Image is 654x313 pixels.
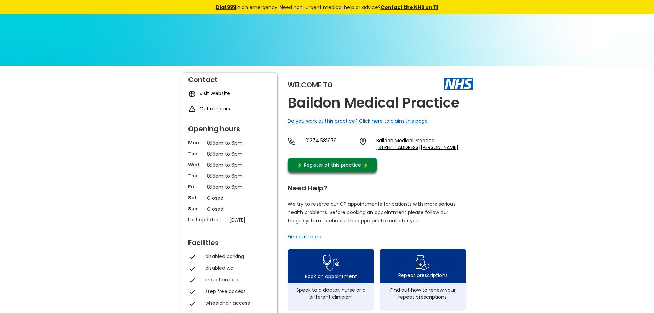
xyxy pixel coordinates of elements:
[205,265,267,271] div: disabled wc
[188,205,204,212] p: Sun
[207,194,252,202] p: Closed
[207,139,252,147] p: 8:15am to 6pm
[207,205,252,213] p: Closed
[199,90,230,97] a: Visit Website
[381,4,438,11] a: Contact the NHS on 111
[207,172,252,180] p: 8:15am to 6pm
[188,73,271,83] div: Contact
[288,200,456,225] p: We try to reserve our GP appointments for patients with more serious health problems. Before book...
[199,105,230,112] a: Out of hours
[207,161,252,169] p: 8:15am to 6pm
[188,183,204,190] p: Fri
[444,78,473,90] img: The NHS logo
[188,139,204,146] p: Mon
[205,253,267,260] div: disabled parking
[376,137,473,151] a: Baildon Medical Practice, [STREET_ADDRESS][PERSON_NAME]
[288,158,377,172] a: ⚡️ Register at this practice ⚡️
[383,287,463,300] div: Find out how to renew your repeat prescriptions.
[288,233,321,240] a: Find out more
[380,249,466,311] a: repeat prescription iconRepeat prescriptionsFind out how to renew your repeat prescriptions.
[291,287,371,300] div: Speak to a doctor, nurse or a different clinician.
[207,183,252,191] p: 8:15am to 6pm
[188,161,204,168] p: Wed
[305,273,357,280] div: Book an appointment
[288,118,428,124] a: Do you work at this practice? Click here to claim this page
[288,95,459,111] h2: Baildon Medical Practice
[359,137,367,145] img: practice location icon
[415,254,430,272] img: repeat prescription icon
[229,216,274,224] p: [DATE]
[216,4,236,11] a: Dial 999
[188,172,204,179] p: Thu
[188,90,196,98] img: globe icon
[188,150,204,157] p: Tue
[288,249,374,311] a: book appointment icon Book an appointmentSpeak to a doctor, nurse or a different clinician.
[207,150,252,158] p: 8:15am to 6pm
[293,161,372,169] div: ⚡️ Register at this practice ⚡️
[288,81,333,88] div: Welcome to
[205,300,267,306] div: wheelchair access
[188,236,271,246] div: Facilities
[398,272,448,279] div: Repeat prescriptions
[205,288,267,295] div: step free access
[169,3,485,11] div: in an emergency. Need non-urgent medical help or advice?
[188,105,196,113] img: exclamation icon
[188,194,204,201] p: Sat
[323,253,339,273] img: book appointment icon
[205,276,267,283] div: induction loop
[288,137,296,145] img: telephone icon
[288,181,466,191] div: Need Help?
[305,137,354,151] a: 01274 581979
[188,216,226,223] p: Last updated:
[188,122,271,132] div: Opening hours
